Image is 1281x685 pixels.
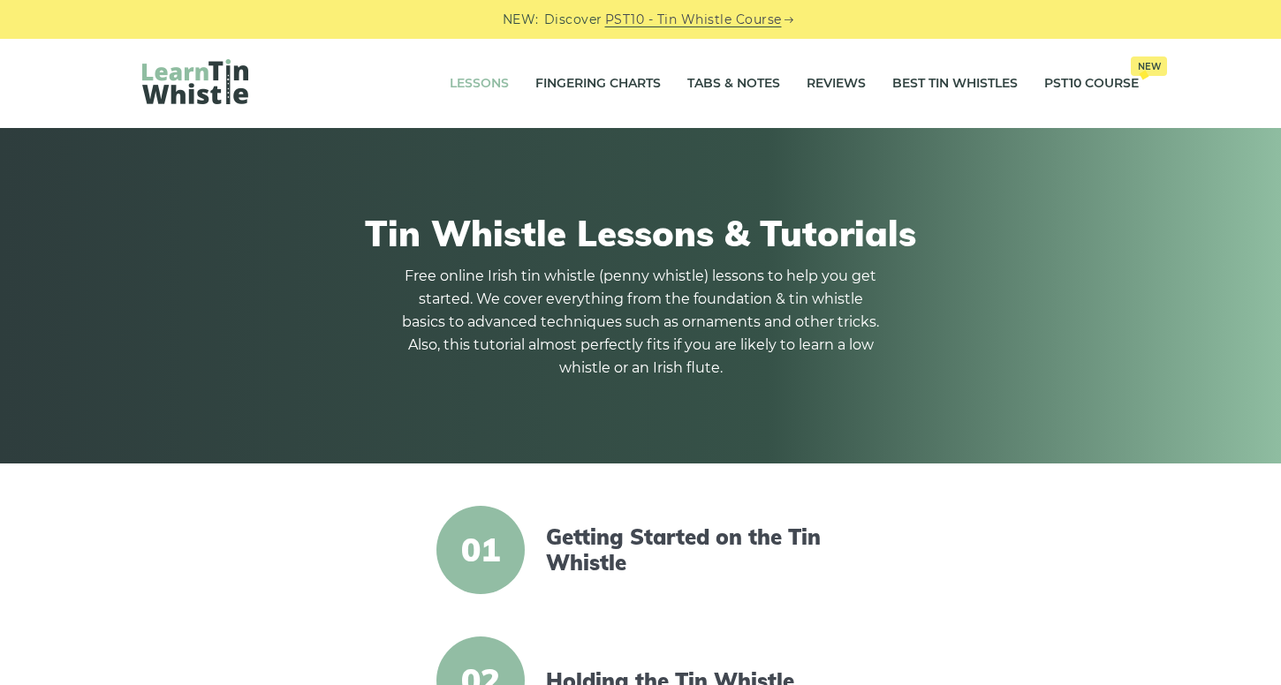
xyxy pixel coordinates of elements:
[546,524,850,576] a: Getting Started on the Tin Whistle
[142,212,1139,254] h1: Tin Whistle Lessons & Tutorials
[450,62,509,106] a: Lessons
[1044,62,1139,106] a: PST10 CourseNew
[892,62,1018,106] a: Best Tin Whistles
[687,62,780,106] a: Tabs & Notes
[402,265,879,380] p: Free online Irish tin whistle (penny whistle) lessons to help you get started. We cover everythin...
[807,62,866,106] a: Reviews
[436,506,525,594] span: 01
[535,62,661,106] a: Fingering Charts
[142,59,248,104] img: LearnTinWhistle.com
[1131,56,1167,76] span: New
